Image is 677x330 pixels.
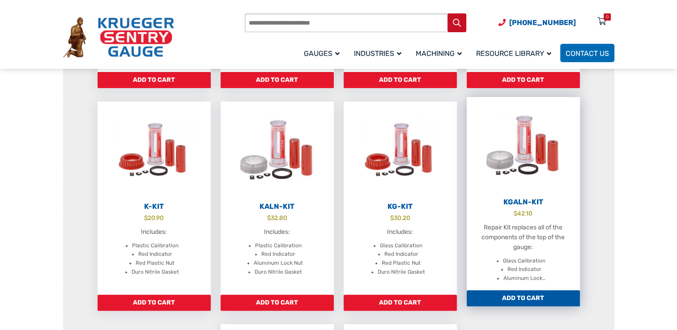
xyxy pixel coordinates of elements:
[136,259,175,268] li: Red Plastic Nut
[267,214,287,221] bdi: 32.80
[606,13,609,21] div: 0
[467,97,580,290] a: KGALN-Kit $42.10 Repair Kit replaces all of the components of the top of the gauge: Glass Calibra...
[354,49,401,58] span: Industries
[498,17,576,28] a: Phone Number (920) 434-8860
[380,241,422,250] li: Glass Calibration
[267,214,271,221] span: $
[221,72,334,88] a: Add to cart: “ALN”
[566,49,609,58] span: Contact Us
[382,259,421,268] li: Red Plastic Nut
[98,102,211,295] a: K-Kit $20.90 Includes: Plastic Calibration Red Indicator Red Plastic Nut Duro Nitrile Gasket
[221,202,334,211] h2: KALN-Kit
[138,250,172,259] li: Red Indicator
[344,72,457,88] a: Add to cart: “Float-P1.5”
[255,241,302,250] li: Plastic Calibration
[344,202,457,211] h2: KG-Kit
[349,42,410,63] a: Industries
[467,198,580,207] h2: KGALN-Kit
[507,265,541,274] li: Red Indicator
[514,210,517,217] span: $
[98,202,211,211] h2: K-Kit
[98,295,211,311] a: Add to cart: “K-Kit”
[503,274,545,283] li: Aluminum Lock…
[416,49,462,58] span: Machining
[471,42,560,63] a: Resource Library
[255,268,302,277] li: Duro Nitrile Gasket
[344,102,457,295] a: KG-Kit $30.20 Includes: Glass Calibration Red Indicator Red Plastic Nut Duro Nitrile Gasket
[503,257,545,266] li: Glass Calibration
[221,295,334,311] a: Add to cart: “KALN-Kit”
[132,268,179,277] li: Duro Nitrile Gasket
[410,42,471,63] a: Machining
[467,97,580,195] img: KGALN-Kit
[390,214,410,221] bdi: 30.20
[384,250,418,259] li: Red Indicator
[144,214,164,221] bdi: 20.90
[221,102,334,200] img: KALN-Kit
[560,44,614,62] a: Contact Us
[261,250,295,259] li: Red Indicator
[221,102,334,295] a: KALN-Kit $32.80 Includes: Plastic Calibration Red Indicator Aluminum Lock Nut Duro Nitrile Gasket
[254,259,303,268] li: Aluminum Lock Nut
[476,49,551,58] span: Resource Library
[344,295,457,311] a: Add to cart: “KG-Kit”
[298,42,349,63] a: Gauges
[144,214,148,221] span: $
[476,223,571,252] p: Repair Kit replaces all of the components of the top of the gauge:
[378,268,425,277] li: Duro Nitrile Gasket
[353,227,448,237] p: Includes:
[63,17,174,58] img: Krueger Sentry Gauge
[98,72,211,88] a: Add to cart: “ALG-OF”
[304,49,340,58] span: Gauges
[467,290,580,306] a: Add to cart: “KGALN-Kit”
[509,18,576,27] span: [PHONE_NUMBER]
[98,102,211,200] img: K-Kit
[230,227,325,237] p: Includes:
[390,214,394,221] span: $
[514,210,532,217] bdi: 42.10
[106,227,202,237] p: Includes:
[467,72,580,88] a: Add to cart: “Float-P2.0”
[344,102,457,200] img: KG-Kit
[132,241,179,250] li: Plastic Calibration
